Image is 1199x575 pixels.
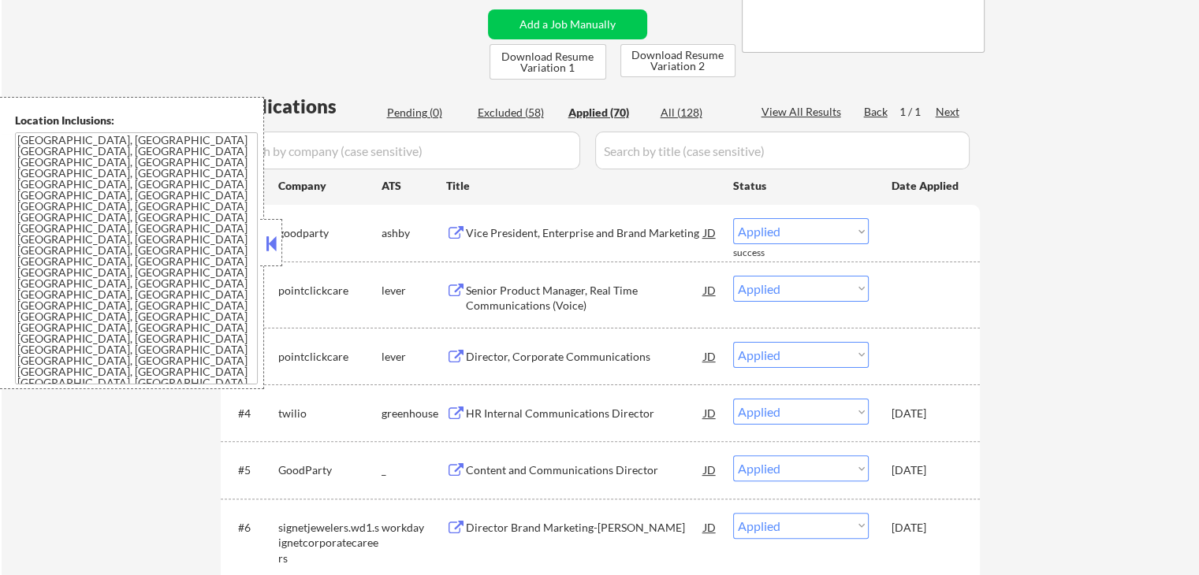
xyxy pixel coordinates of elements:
[620,44,735,77] button: Download Resume Variation 2
[382,225,446,241] div: ashby
[466,462,704,478] div: Content and Communications Director
[382,520,446,536] div: workday
[490,44,606,80] button: Download Resume Variation 1
[278,283,382,299] div: pointclickcare
[661,105,739,121] div: All (128)
[466,406,704,421] div: HR Internal Communications Director
[446,178,718,194] div: Title
[761,104,846,120] div: View All Results
[278,406,382,421] div: twilio
[382,462,446,478] div: _
[892,178,961,194] div: Date Applied
[278,225,382,241] div: goodparty
[466,349,704,365] div: Director, Corporate Communications
[466,225,704,241] div: Vice President, Enterprise and Brand Marketing
[238,406,266,421] div: #4
[238,520,266,536] div: #6
[466,283,704,313] div: Senior Product Manager, Real Time Communications (Voice)
[892,462,961,478] div: [DATE]
[892,406,961,421] div: [DATE]
[382,349,446,365] div: lever
[702,455,718,484] div: JD
[488,9,647,39] button: Add a Job Manually
[702,342,718,370] div: JD
[278,520,382,566] div: signetjewelers.wd1.signetcorporatecareers
[278,178,382,194] div: Company
[595,132,970,169] input: Search by title (case sensitive)
[225,97,382,116] div: Applications
[733,247,796,260] div: success
[382,178,446,194] div: ATS
[568,105,647,121] div: Applied (70)
[733,171,869,199] div: Status
[478,105,557,121] div: Excluded (58)
[892,520,961,536] div: [DATE]
[864,104,889,120] div: Back
[15,113,258,128] div: Location Inclusions:
[702,399,718,427] div: JD
[466,520,704,536] div: Director Brand Marketing-[PERSON_NAME]
[387,105,466,121] div: Pending (0)
[382,406,446,421] div: greenhouse
[702,513,718,541] div: JD
[702,218,718,247] div: JD
[225,132,580,169] input: Search by company (case sensitive)
[936,104,961,120] div: Next
[899,104,936,120] div: 1 / 1
[382,283,446,299] div: lever
[278,349,382,365] div: pointclickcare
[278,462,382,478] div: GoodParty
[238,462,266,478] div: #5
[702,276,718,304] div: JD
